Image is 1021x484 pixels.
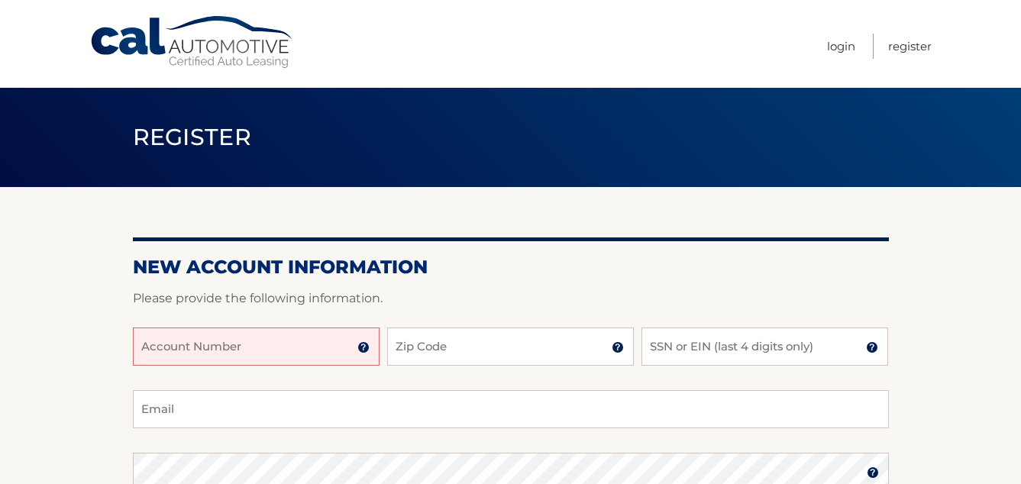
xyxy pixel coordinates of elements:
[867,466,879,479] img: tooltip.svg
[641,328,888,366] input: SSN or EIN (last 4 digits only)
[866,341,878,353] img: tooltip.svg
[133,256,889,279] h2: New Account Information
[133,328,380,366] input: Account Number
[387,328,634,366] input: Zip Code
[133,390,889,428] input: Email
[133,288,889,309] p: Please provide the following information.
[357,341,370,353] img: tooltip.svg
[89,15,296,69] a: Cal Automotive
[133,123,252,151] span: Register
[888,34,932,59] a: Register
[612,341,624,353] img: tooltip.svg
[827,34,855,59] a: Login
